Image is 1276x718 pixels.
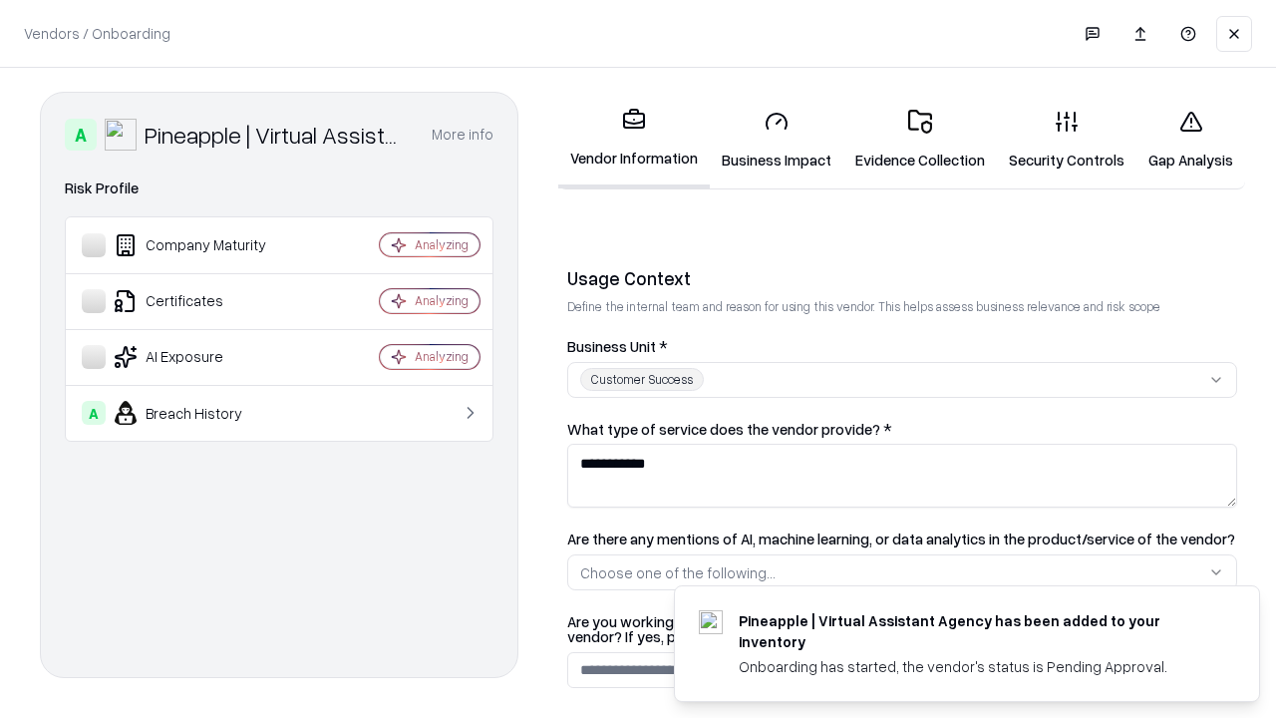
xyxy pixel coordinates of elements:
[82,401,106,425] div: A
[567,554,1237,590] button: Choose one of the following...
[739,610,1211,652] div: Pineapple | Virtual Assistant Agency has been added to your inventory
[82,233,320,257] div: Company Maturity
[567,339,1237,354] label: Business Unit *
[843,94,997,186] a: Evidence Collection
[699,610,723,634] img: trypineapple.com
[997,94,1136,186] a: Security Controls
[558,92,710,188] a: Vendor Information
[710,94,843,186] a: Business Impact
[567,298,1237,315] p: Define the internal team and reason for using this vendor. This helps assess business relevance a...
[415,236,469,253] div: Analyzing
[567,422,1237,437] label: What type of service does the vendor provide? *
[65,177,493,200] div: Risk Profile
[82,345,320,369] div: AI Exposure
[65,119,97,151] div: A
[739,656,1211,677] div: Onboarding has started, the vendor's status is Pending Approval.
[567,614,1237,644] label: Are you working with the Bausch and Lomb procurement/legal to get the contract in place with the ...
[1136,94,1245,186] a: Gap Analysis
[580,368,704,391] div: Customer Success
[567,532,1237,546] label: Are there any mentions of AI, machine learning, or data analytics in the product/service of the v...
[145,119,408,151] div: Pineapple | Virtual Assistant Agency
[82,401,320,425] div: Breach History
[105,119,137,151] img: Pineapple | Virtual Assistant Agency
[567,362,1237,398] button: Customer Success
[580,562,776,583] div: Choose one of the following...
[415,292,469,309] div: Analyzing
[415,348,469,365] div: Analyzing
[24,23,170,44] p: Vendors / Onboarding
[567,266,1237,290] div: Usage Context
[82,289,320,313] div: Certificates
[432,117,493,153] button: More info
